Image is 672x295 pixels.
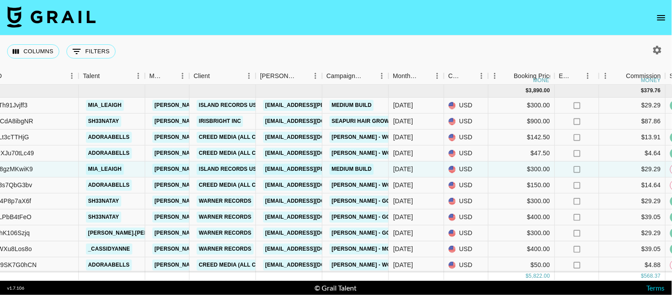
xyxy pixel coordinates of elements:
a: Island Records US [197,164,259,175]
div: $300.00 [489,225,555,241]
div: $4.64 [599,146,666,161]
a: [EMAIL_ADDRESS][DOMAIN_NAME] [263,116,362,127]
a: [EMAIL_ADDRESS][DOMAIN_NAME] [263,148,362,159]
div: Manager [149,67,163,85]
div: Jun '25 [393,133,413,142]
button: Sort [571,70,584,82]
div: $87.86 [599,114,666,130]
div: 379.76 [644,87,661,94]
div: $300.00 [489,193,555,209]
button: Sort [418,70,431,82]
button: Sort [296,70,309,82]
a: [EMAIL_ADDRESS][PERSON_NAME][DOMAIN_NAME] [263,164,408,175]
div: Expenses: Remove Commission? [559,67,571,85]
div: $39.05 [599,209,666,225]
div: USD [444,257,489,273]
div: USD [444,193,489,209]
div: USD [444,114,489,130]
div: $150.00 [489,177,555,193]
button: Menu [431,69,444,83]
a: Terms [647,283,665,292]
button: Menu [309,69,322,83]
button: Menu [475,69,488,83]
div: Jun '25 [393,228,413,237]
a: [EMAIL_ADDRESS][DOMAIN_NAME] [263,228,362,239]
button: Menu [176,69,189,83]
a: Medium Build [330,164,374,175]
img: Grail Talent [7,6,96,28]
div: USD [444,177,489,193]
a: [PERSON_NAME] - God Went Crazy [330,196,435,207]
div: USD [444,130,489,146]
a: adoraabells [86,148,132,159]
a: [EMAIL_ADDRESS][DOMAIN_NAME] [263,244,362,255]
a: mia_leaigh [86,164,124,175]
a: [EMAIL_ADDRESS][DOMAIN_NAME] [263,196,362,207]
div: Campaign (Type) [326,67,363,85]
a: mia_leaigh [86,100,124,111]
button: Menu [599,69,612,83]
div: $300.00 [489,161,555,177]
div: Booker [256,67,322,85]
a: Seapuri Hair Growth Serum [330,116,420,127]
a: Warner Records [197,196,254,207]
div: Currency [448,67,462,85]
div: © Grail Talent [315,283,357,292]
div: $29.29 [599,161,666,177]
button: Sort [210,70,222,82]
a: [PERSON_NAME][EMAIL_ADDRESS][PERSON_NAME][DOMAIN_NAME] [152,164,342,175]
a: sh33natay [86,212,121,223]
button: Sort [501,70,514,82]
a: [PERSON_NAME][EMAIL_ADDRESS][PERSON_NAME][DOMAIN_NAME] [152,260,342,271]
a: _cassidyanne [86,244,132,255]
a: Medium Build [330,100,374,111]
a: adoraabells [86,180,132,191]
button: Sort [163,70,176,82]
a: [PERSON_NAME] - work Phase 2 [330,180,426,191]
div: 3,890.00 [529,87,550,94]
div: USD [444,209,489,225]
a: [PERSON_NAME][EMAIL_ADDRESS][PERSON_NAME][DOMAIN_NAME] [152,212,342,223]
button: Sort [614,70,626,82]
button: Menu [242,69,256,83]
button: Menu [375,69,388,83]
div: $ [641,87,645,94]
a: [PERSON_NAME] - Morning Bail [330,244,425,255]
div: money [533,78,553,83]
div: USD [444,225,489,241]
button: Show filters [66,44,116,59]
div: $400.00 [489,209,555,225]
div: $50.00 [489,257,555,273]
a: [PERSON_NAME][EMAIL_ADDRESS][PERSON_NAME][DOMAIN_NAME] [152,196,342,207]
div: Jun '25 [393,197,413,205]
button: Menu [488,69,501,83]
div: $300.00 [489,98,555,114]
div: 5,822.00 [529,273,550,280]
a: adoraabells [86,260,132,271]
div: $29.29 [599,193,666,209]
a: Warner Records [197,244,254,255]
div: Client [189,67,256,85]
a: [PERSON_NAME][EMAIL_ADDRESS][PERSON_NAME][DOMAIN_NAME] [152,228,342,239]
div: Jun '25 [393,149,413,157]
div: Campaign (Type) [322,67,388,85]
div: Booking Price [514,67,553,85]
a: [EMAIL_ADDRESS][DOMAIN_NAME] [263,180,362,191]
div: Manager [145,67,189,85]
div: Talent [78,67,145,85]
div: USD [444,146,489,161]
button: Sort [462,70,475,82]
div: 568.37 [644,273,661,280]
div: Currency [444,67,488,85]
div: $ [526,273,529,280]
div: $13.91 [599,130,666,146]
div: Jun '25 [393,244,413,253]
div: $39.05 [599,241,666,257]
div: Jun '25 [393,101,413,110]
div: Commission [626,67,661,85]
button: Menu [65,69,78,83]
a: [EMAIL_ADDRESS][DOMAIN_NAME] [263,260,362,271]
div: Client [194,67,210,85]
a: [PERSON_NAME] - work Phase 2 [330,132,426,143]
a: Creed Media (All Campaigns) [197,260,289,271]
